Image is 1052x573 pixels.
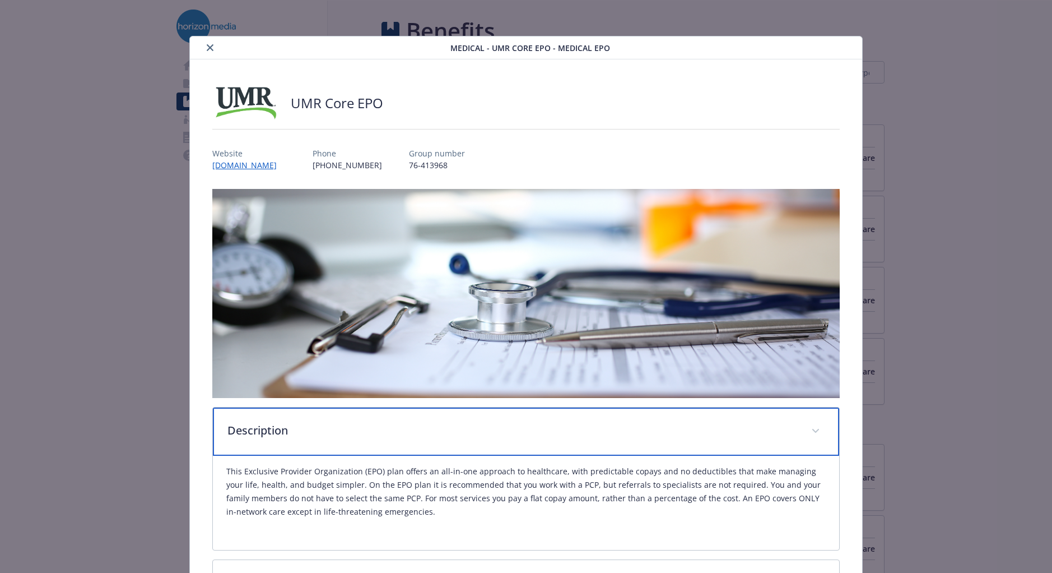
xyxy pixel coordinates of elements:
h2: UMR Core EPO [291,94,383,113]
p: 76-413968 [409,159,465,171]
div: Description [213,408,839,456]
span: Medical - UMR Core EPO - Medical EPO [450,42,610,54]
button: close [203,41,217,54]
p: [PHONE_NUMBER] [313,159,382,171]
div: Description [213,456,839,550]
p: Phone [313,147,382,159]
p: This Exclusive Provider Organization (EPO) plan offers an all-in-one approach to healthcare, with... [226,465,826,519]
img: banner [212,189,840,398]
a: [DOMAIN_NAME] [212,160,286,170]
p: Group number [409,147,465,159]
img: UMR [212,86,280,120]
p: Website [212,147,286,159]
p: Description [227,422,798,439]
